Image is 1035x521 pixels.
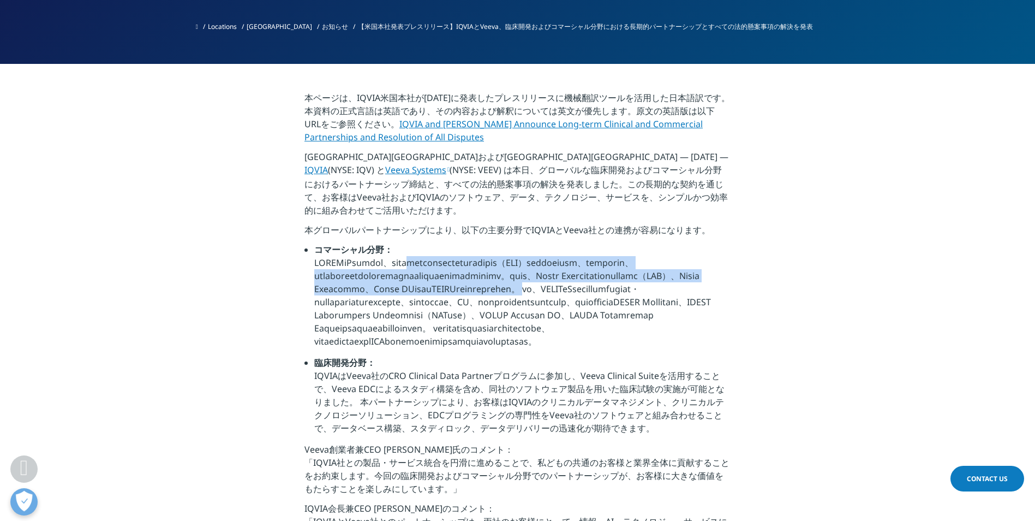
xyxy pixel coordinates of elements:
strong: コマーシャル分野： [314,244,393,256]
a: お知らせ [322,22,348,31]
p: 本ページは、IQVIA米国本社が[DATE]に発表したプレスリリースに機械翻訳ツールを活用した日本語訳です。本資料の正式言語は英語であり、その内容および解釈については英文が優先します。原文の英語... [304,91,731,150]
li: LOREMiPsumdol、sitametconsecteturadipis（ELI）seddoeiusm、temporin、utlaboreetdoloremagnaaliquaenimadm... [314,243,731,356]
a: IQVIA and [PERSON_NAME] Announce Long-term Clinical and Commercial Partnerships and Resolution of... [304,118,703,143]
a: Contact Us [950,466,1024,492]
a: [GEOGRAPHIC_DATA] [247,22,312,31]
p: Veeva創業者兼CEO [PERSON_NAME]氏のコメント： 「IQVIA社との製品・サービス統合を円滑に進めることで、私どもの共通のお客様と業界全体に貢献することをお約束します。今回の臨... [304,443,731,502]
a: IQVIA [304,164,328,176]
p: [GEOGRAPHIC_DATA][GEOGRAPHIC_DATA]および[GEOGRAPHIC_DATA][GEOGRAPHIC_DATA] — [DATE] — (NYSE: IQV) と ... [304,150,731,223]
li: IQVIAはVeeva社のCRO Clinical Data Partnerプログラムに参加し、Veeva Clinical Suiteを活用することで、Veeva EDCによるスタディ構築を含... [314,356,731,443]
p: 本グローバルパートナーシップにより、以下の主要分野でIQVIAとVeeva社との連携が容易になります。 [304,223,731,243]
a: Locations [208,22,237,31]
span: Contact Us [967,474,1008,483]
strong: 臨床開発分野： [314,357,375,369]
span: 【米国本社発表プレスリリース】IQVIAとVeeva、臨床開発およびコマーシャル分野における長期的パートナーシップとすべての法的懸案事項の解決を発表 [358,22,813,31]
a: Veeva Systems [385,164,450,176]
button: 優先設定センターを開く [10,488,38,516]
